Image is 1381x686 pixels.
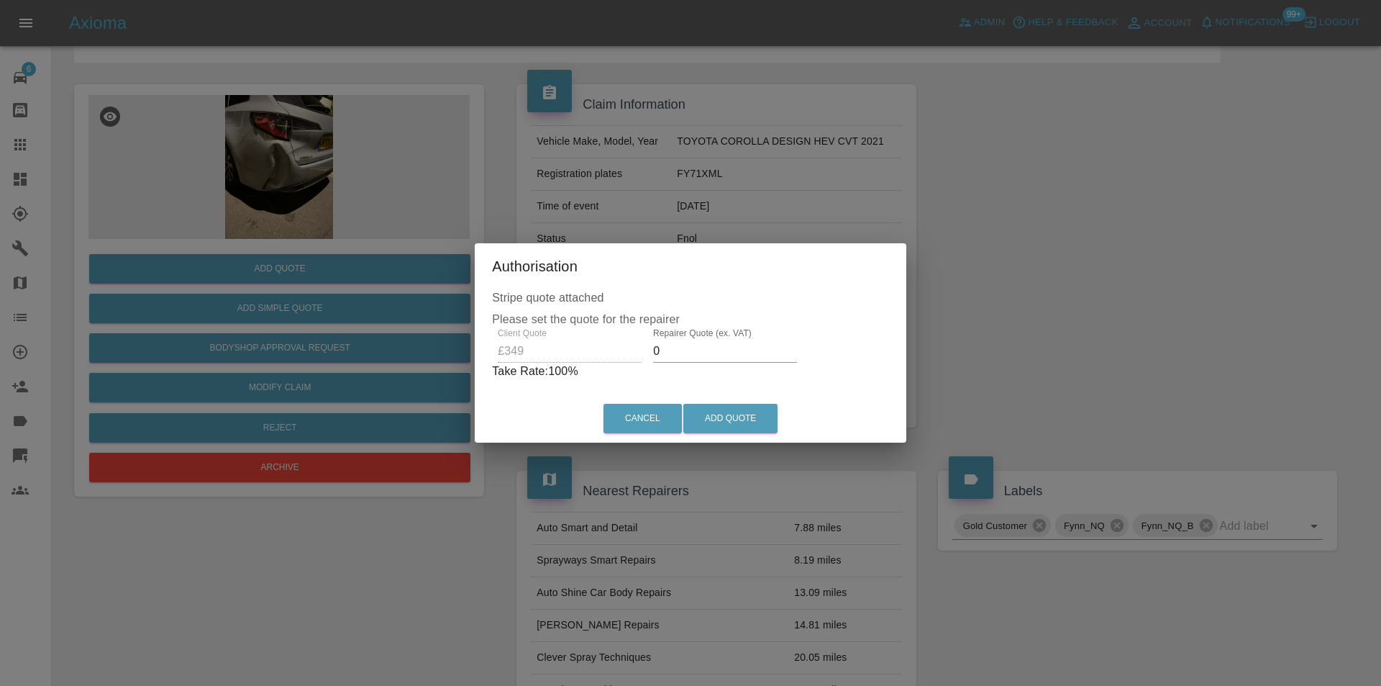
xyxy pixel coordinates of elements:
[603,404,682,433] button: Cancel
[653,327,752,339] label: Repairer Quote (ex. VAT)
[475,243,906,289] h2: Authorisation
[492,363,889,380] p: Take Rate: 100 %
[492,289,889,307] p: Stripe quote attached
[492,289,889,328] p: Please set the quote for the repairer
[498,327,547,339] label: Client Quote
[683,404,778,433] button: Add Quote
